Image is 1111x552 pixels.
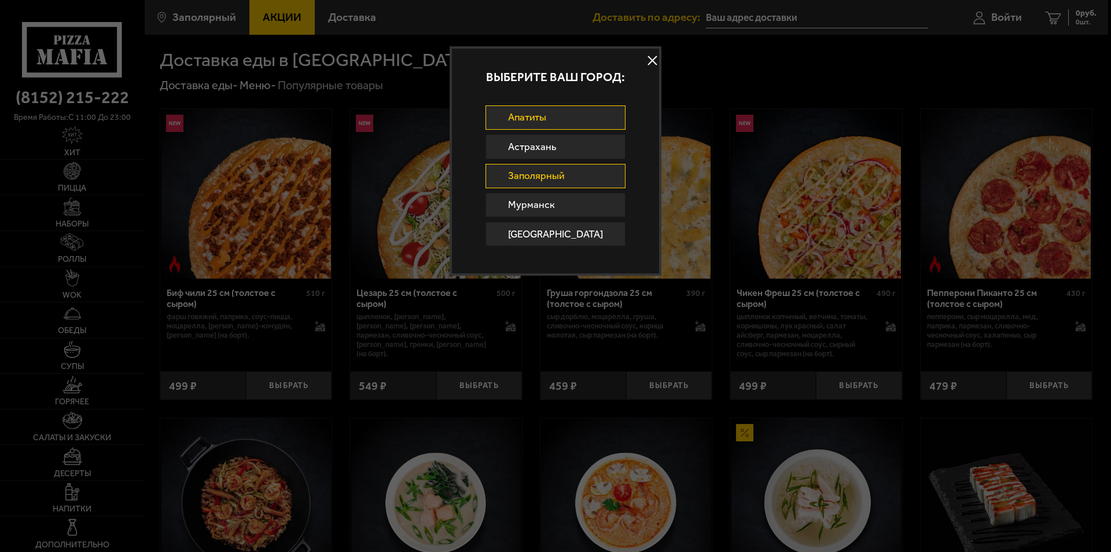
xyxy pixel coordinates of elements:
[452,71,659,83] p: Выберите ваш город:
[485,105,626,130] a: Апатиты
[485,134,626,159] a: Астрахань
[485,164,626,188] a: Заполярный
[485,193,626,217] a: Мурманск
[485,222,626,246] a: [GEOGRAPHIC_DATA]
